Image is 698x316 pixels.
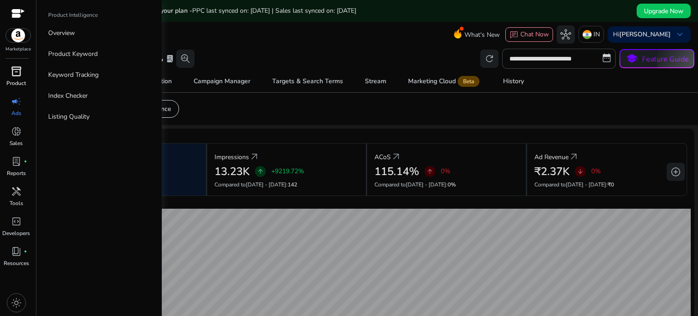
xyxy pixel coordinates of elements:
[374,152,391,162] p: ACoS
[194,78,250,85] div: Campaign Manager
[484,53,495,64] span: refresh
[619,30,671,39] b: [PERSON_NAME]
[11,216,22,227] span: code_blocks
[613,31,671,38] p: Hi
[11,186,22,197] span: handyman
[60,7,356,15] h5: Data syncs run less frequently on your plan -
[534,181,679,189] p: Compared to :
[6,79,26,87] p: Product
[214,152,249,162] p: Impressions
[214,181,359,189] p: Compared to :
[246,181,286,188] span: [DATE] - [DATE]
[608,181,614,188] span: ₹0
[48,28,75,38] p: Overview
[11,96,22,107] span: campaign
[214,165,249,178] h2: 13.23K
[458,76,479,87] span: Beta
[4,259,29,267] p: Resources
[11,156,22,167] span: lab_profile
[593,26,600,42] p: IN
[365,78,386,85] div: Stream
[534,165,569,178] h2: ₹2.37K
[165,54,174,63] span: lab_profile
[6,29,30,42] img: amazon.svg
[2,229,30,237] p: Developers
[24,250,27,253] span: fiber_manual_record
[7,169,26,177] p: Reports
[670,166,681,177] span: add_circle
[480,50,499,68] button: refresh
[619,49,694,68] button: schoolFeature Guide
[10,139,23,147] p: Sales
[667,163,685,181] button: add_circle
[503,78,524,85] div: History
[374,181,519,189] p: Compared to :
[391,151,402,162] a: arrow_outward
[180,53,191,64] span: search_insights
[674,29,685,40] span: keyboard_arrow_down
[48,112,90,121] p: Listing Quality
[11,109,21,117] p: Ads
[591,166,601,176] p: 0%
[557,25,575,44] button: hub
[11,246,22,257] span: book_4
[192,6,356,15] span: PPC last synced on: [DATE] | Sales last synced on: [DATE]
[11,126,22,137] span: donut_small
[426,168,434,175] span: arrow_upward
[48,91,88,100] p: Index Checker
[642,54,689,65] p: Feature Guide
[5,46,31,53] p: Marketplace
[10,199,23,207] p: Tools
[505,27,553,42] button: chatChat Now
[560,29,571,40] span: hub
[637,4,691,18] button: Upgrade Now
[11,66,22,77] span: inventory_2
[625,52,638,65] span: school
[257,168,264,175] span: arrow_upward
[566,181,606,188] span: [DATE] - [DATE]
[48,70,99,80] p: Keyword Tracking
[48,11,98,19] p: Product Intelligence
[644,6,683,16] span: Upgrade Now
[271,166,304,176] p: +9219.72%
[288,181,297,188] span: 142
[464,27,500,43] span: What's New
[568,151,579,162] a: arrow_outward
[509,30,519,40] span: chat
[441,166,450,176] p: 0%
[448,181,456,188] span: 0%
[176,50,194,68] button: search_insights
[408,78,481,85] div: Marketing Cloud
[577,168,584,175] span: arrow_downward
[11,297,22,308] span: light_mode
[583,30,592,39] img: in.svg
[534,152,568,162] p: Ad Revenue
[272,78,343,85] div: Targets & Search Terms
[249,151,260,162] a: arrow_outward
[48,49,98,59] p: Product Keyword
[406,181,446,188] span: [DATE] - [DATE]
[374,165,419,178] h2: 115.14%
[520,30,549,39] span: Chat Now
[24,160,27,163] span: fiber_manual_record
